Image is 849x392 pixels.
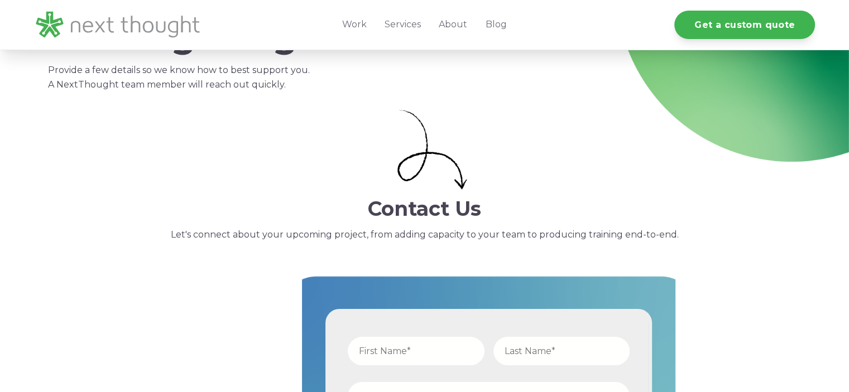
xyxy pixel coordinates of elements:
[48,79,286,90] span: A NextThought team member will reach out quickly.
[48,65,310,75] span: Provide a few details so we know how to best support you.
[397,110,467,190] img: Small curly arrow
[493,337,630,365] input: Last Name*
[674,11,815,39] a: Get a custom quote
[348,337,485,365] input: First Name*
[34,228,816,242] p: Let's connect about your upcoming project, from adding capacity to your team to producing trainin...
[34,197,816,220] h2: Contact Us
